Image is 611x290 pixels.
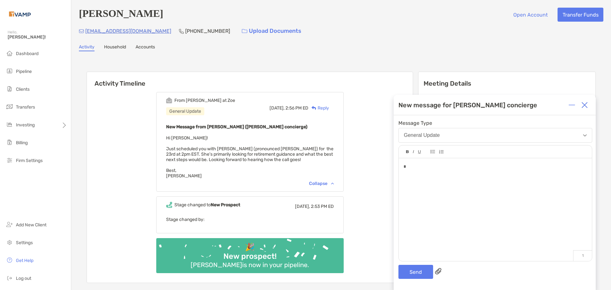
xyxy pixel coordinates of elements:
[573,250,592,261] p: 1
[309,181,334,186] div: Collapse
[16,276,31,281] span: Log out
[8,3,32,25] img: Zoe Logo
[424,80,590,88] p: Meeting Details
[6,121,13,128] img: investing icon
[398,128,592,143] button: General Update
[439,150,444,154] img: Editor control icon
[174,202,240,208] div: Stage changed to
[431,150,435,153] img: Editor control icon
[16,69,32,74] span: Pipeline
[188,261,312,269] div: [PERSON_NAME] is now in your pipeline.
[6,221,13,228] img: add_new_client icon
[8,34,67,40] span: [PERSON_NAME]!
[79,8,163,22] h4: [PERSON_NAME]
[6,238,13,246] img: settings icon
[16,51,39,56] span: Dashboard
[16,87,30,92] span: Clients
[156,238,344,268] img: Confetti
[406,150,409,153] img: Editor control icon
[508,8,552,22] button: Open Account
[242,243,257,252] div: 🎉
[16,222,46,228] span: Add New Client
[6,67,13,75] img: pipeline icon
[16,258,33,263] span: Get Help
[166,202,172,208] img: Event icon
[242,29,247,33] img: button icon
[312,106,316,110] img: Reply icon
[435,268,441,274] img: paperclip attachments
[558,8,603,22] button: Transfer Funds
[174,98,235,103] div: From [PERSON_NAME] at Zoe
[16,104,35,110] span: Transfers
[295,204,310,209] span: [DATE],
[166,135,334,179] span: Hi [PERSON_NAME]! Just scheduled you with [PERSON_NAME] (pronounced [PERSON_NAME]) for the 23rd a...
[398,120,592,126] span: Message Type
[331,182,334,184] img: Chevron icon
[16,140,28,145] span: Billing
[311,204,334,209] span: 2:53 PM ED
[166,124,307,130] b: New Message from [PERSON_NAME] ([PERSON_NAME] concierge)
[308,105,329,111] div: Reply
[6,156,13,164] img: firm-settings icon
[6,256,13,264] img: get-help icon
[581,102,588,108] img: Close
[85,27,171,35] p: [EMAIL_ADDRESS][DOMAIN_NAME]
[583,134,587,137] img: Open dropdown arrow
[16,240,33,245] span: Settings
[413,150,414,153] img: Editor control icon
[6,274,13,282] img: logout icon
[221,252,279,261] div: New prospect!
[79,44,95,51] a: Activity
[398,265,433,279] button: Send
[179,29,184,34] img: Phone Icon
[166,97,172,103] img: Event icon
[166,107,204,115] div: General Update
[79,29,84,33] img: Email Icon
[6,103,13,110] img: transfers icon
[238,24,305,38] a: Upload Documents
[136,44,155,51] a: Accounts
[211,202,240,208] b: New Prospect
[185,27,230,35] p: [PHONE_NUMBER]
[418,150,421,154] img: Editor control icon
[285,105,308,111] span: 2:56 PM ED
[6,85,13,93] img: clients icon
[87,72,413,87] h6: Activity Timeline
[166,216,334,223] p: Stage changed by:
[6,138,13,146] img: billing icon
[104,44,126,51] a: Household
[398,101,537,109] div: New message for [PERSON_NAME] concierge
[16,158,43,163] span: Firm Settings
[569,102,575,108] img: Expand or collapse
[6,49,13,57] img: dashboard icon
[404,132,440,138] div: General Update
[16,122,35,128] span: Investing
[270,105,284,111] span: [DATE],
